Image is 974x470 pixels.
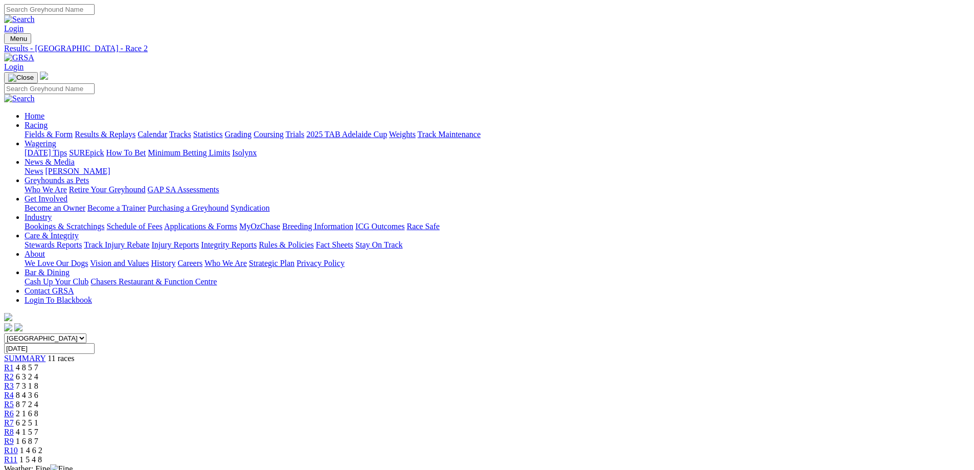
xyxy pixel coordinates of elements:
[4,455,17,464] a: R11
[4,62,24,71] a: Login
[4,44,970,53] a: Results - [GEOGRAPHIC_DATA] - Race 2
[169,130,191,139] a: Tracks
[16,363,38,372] span: 4 8 5 7
[306,130,387,139] a: 2025 TAB Adelaide Cup
[225,130,252,139] a: Grading
[16,382,38,390] span: 7 3 1 8
[25,231,79,240] a: Care & Integrity
[164,222,237,231] a: Applications & Forms
[25,259,970,268] div: About
[75,130,135,139] a: Results & Replays
[4,409,14,418] a: R6
[16,400,38,409] span: 8 7 2 4
[25,148,970,158] div: Wagering
[25,222,970,231] div: Industry
[10,35,27,42] span: Menu
[4,343,95,354] input: Select date
[4,72,38,83] button: Toggle navigation
[25,204,970,213] div: Get Involved
[90,277,217,286] a: Chasers Restaurant & Function Centre
[16,391,38,399] span: 8 4 3 6
[69,148,104,157] a: SUREpick
[418,130,481,139] a: Track Maintenance
[4,53,34,62] img: GRSA
[25,240,970,250] div: Care & Integrity
[25,204,85,212] a: Become an Owner
[25,194,67,203] a: Get Involved
[106,222,162,231] a: Schedule of Fees
[177,259,202,267] a: Careers
[355,222,404,231] a: ICG Outcomes
[4,15,35,24] img: Search
[4,323,12,331] img: facebook.svg
[25,185,67,194] a: Who We Are
[282,222,353,231] a: Breeding Information
[4,354,46,363] a: SUMMARY
[4,372,14,381] a: R2
[4,400,14,409] a: R5
[4,33,31,44] button: Toggle navigation
[40,72,48,80] img: logo-grsa-white.png
[4,391,14,399] a: R4
[106,148,146,157] a: How To Bet
[259,240,314,249] a: Rules & Policies
[25,176,89,185] a: Greyhounds as Pets
[16,418,38,427] span: 6 2 5 1
[285,130,304,139] a: Trials
[4,382,14,390] span: R3
[4,363,14,372] a: R1
[25,286,74,295] a: Contact GRSA
[25,167,970,176] div: News & Media
[201,240,257,249] a: Integrity Reports
[16,428,38,436] span: 4 1 5 7
[25,167,43,175] a: News
[151,240,199,249] a: Injury Reports
[151,259,175,267] a: History
[232,148,257,157] a: Isolynx
[249,259,295,267] a: Strategic Plan
[25,158,75,166] a: News & Media
[25,268,70,277] a: Bar & Dining
[16,372,38,381] span: 6 3 2 4
[406,222,439,231] a: Race Safe
[25,250,45,258] a: About
[25,130,970,139] div: Racing
[4,94,35,103] img: Search
[4,4,95,15] input: Search
[14,323,22,331] img: twitter.svg
[231,204,269,212] a: Syndication
[25,121,48,129] a: Racing
[254,130,284,139] a: Coursing
[4,446,18,455] a: R10
[16,437,38,445] span: 1 6 8 7
[297,259,345,267] a: Privacy Policy
[4,418,14,427] a: R7
[87,204,146,212] a: Become a Trainer
[25,130,73,139] a: Fields & Form
[25,240,82,249] a: Stewards Reports
[25,185,970,194] div: Greyhounds as Pets
[4,437,14,445] a: R9
[45,167,110,175] a: [PERSON_NAME]
[148,204,229,212] a: Purchasing a Greyhound
[389,130,416,139] a: Weights
[4,83,95,94] input: Search
[4,313,12,321] img: logo-grsa-white.png
[8,74,34,82] img: Close
[25,111,44,120] a: Home
[25,259,88,267] a: We Love Our Dogs
[19,455,42,464] span: 1 5 4 8
[148,148,230,157] a: Minimum Betting Limits
[25,148,67,157] a: [DATE] Tips
[25,222,104,231] a: Bookings & Scratchings
[25,277,88,286] a: Cash Up Your Club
